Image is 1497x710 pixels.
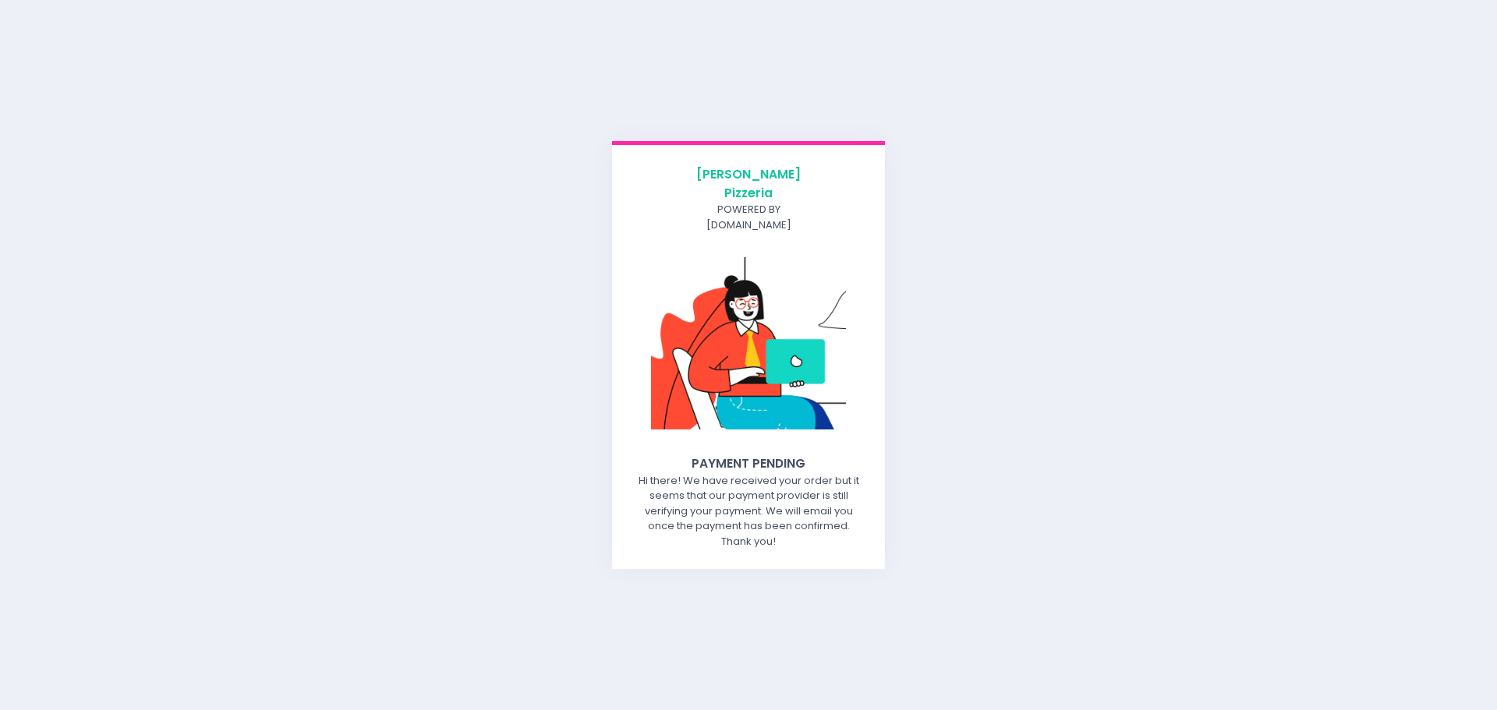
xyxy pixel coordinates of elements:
[685,165,812,202] a: [PERSON_NAME] Pizzeria
[651,257,846,429] img: image
[635,473,862,549] div: Hi there! We have received your order but it seems that our payment provider is still verifying y...
[635,454,862,472] div: Payment Pending
[685,202,812,232] div: powered by [DOMAIN_NAME]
